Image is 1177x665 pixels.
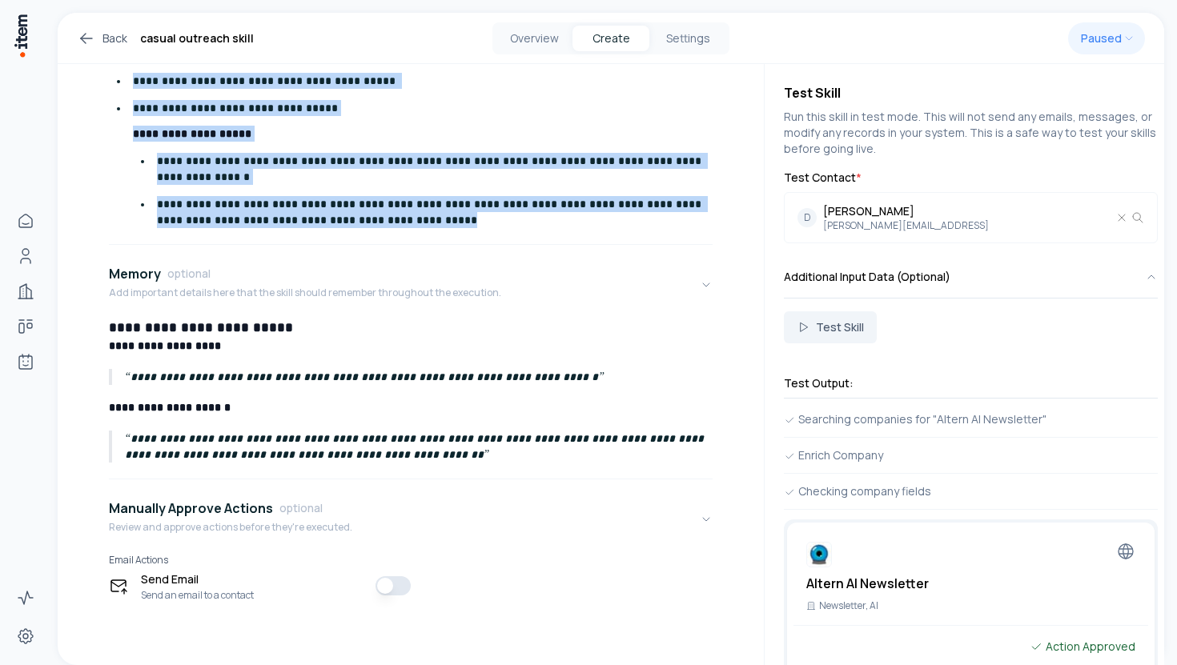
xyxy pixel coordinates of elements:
[784,411,1158,427] div: Searching companies for "Altern AI Newsletter"
[167,266,211,282] span: optional
[649,26,726,51] button: Settings
[572,26,649,51] button: Create
[109,553,713,615] div: Manually Approve ActionsoptionalReview and approve actions before they're executed.
[784,311,877,343] button: Test Skill
[784,375,1158,391] h3: Test Output:
[784,447,1158,463] div: Enrich Company
[784,170,1158,186] label: Test Contact
[10,310,42,343] a: Deals
[10,240,42,272] a: People
[10,275,42,307] a: Companies
[77,29,127,48] a: Back
[10,346,42,378] a: Agents
[823,219,989,232] span: [PERSON_NAME][EMAIL_ADDRESS]
[141,589,254,602] span: Send an email to a contact
[797,208,817,227] div: D
[109,318,713,472] div: MemoryoptionalAdd important details here that the skill should remember throughout the execution.
[109,553,411,567] h6: Email Actions
[10,620,42,652] a: Settings
[13,13,29,58] img: Item Brain Logo
[1030,639,1135,655] div: Action Approved
[109,286,501,299] p: Add important details here that the skill should remember throughout the execution.
[10,205,42,237] a: Home
[109,521,352,534] p: Review and approve actions before they're executed.
[823,203,989,219] span: [PERSON_NAME]
[109,264,161,283] h4: Memory
[140,29,254,48] h1: casual outreach skill
[784,83,1158,102] h4: Test Skill
[784,109,1158,157] p: Run this skill in test mode. This will not send any emails, messages, or modify any records in yo...
[784,483,1158,499] div: Checking company fields
[784,256,1158,298] button: Additional Input Data (Optional)
[10,582,42,614] a: Activity
[806,574,929,593] h2: Altern AI Newsletter
[109,486,713,553] button: Manually Approve ActionsoptionalReview and approve actions before they're executed.
[279,500,323,516] span: optional
[141,570,254,589] span: Send Email
[109,251,713,318] button: MemoryoptionalAdd important details here that the skill should remember throughout the execution.
[496,26,572,51] button: Overview
[109,499,273,518] h4: Manually Approve Actions
[819,599,878,612] p: Newsletter, AI
[806,542,832,567] img: Altern AI Newsletter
